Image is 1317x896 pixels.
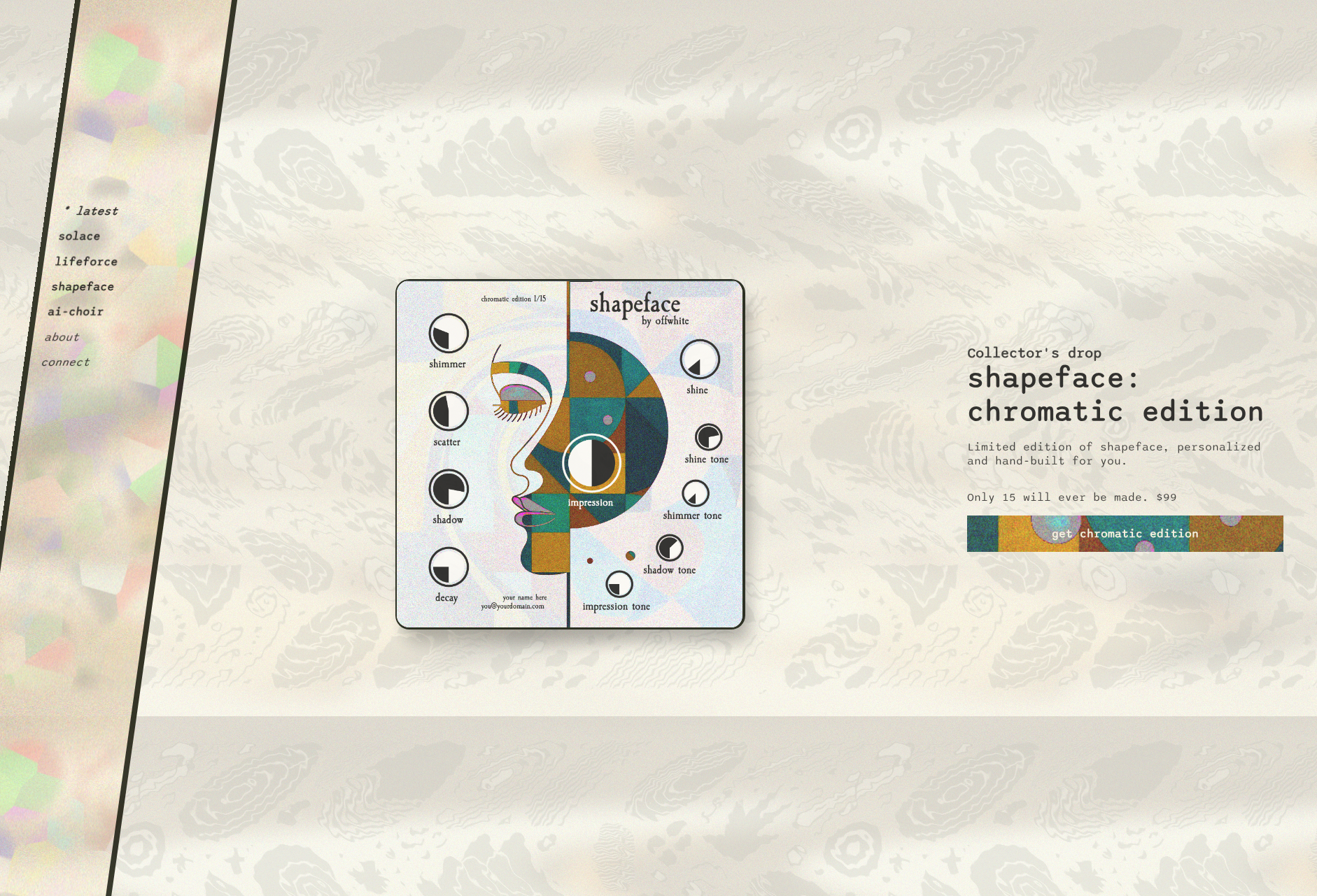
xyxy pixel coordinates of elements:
[967,515,1283,552] a: get chromatic edition
[47,305,105,319] button: ai-choir
[395,279,745,630] img: shapeface collectors
[61,204,119,218] button: * latest
[54,255,119,269] button: lifeforce
[967,490,1177,504] p: Only 15 will ever be made. $99
[57,229,101,243] button: solace
[43,330,80,344] button: about
[40,355,91,369] button: connect
[967,362,1283,429] h2: shapeface: chromatic edition
[50,280,115,294] button: shapeface
[967,345,1101,362] h3: Collector's drop
[967,440,1283,468] p: Limited edition of shapeface, personalized and hand-built for you.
